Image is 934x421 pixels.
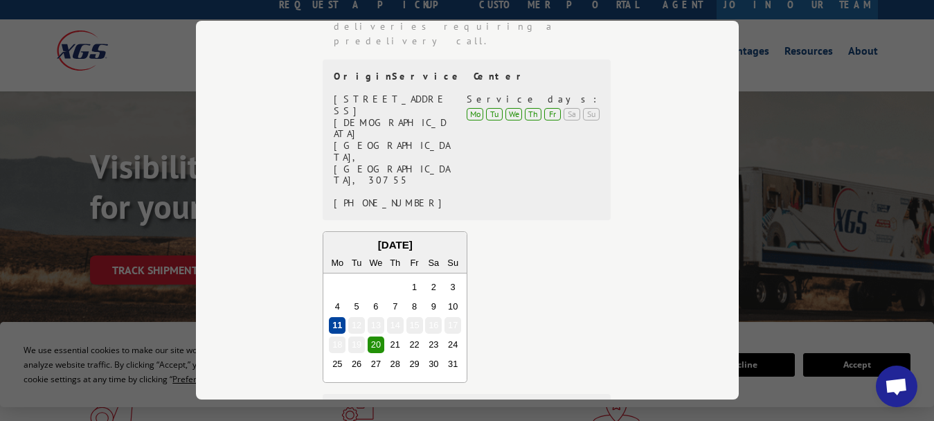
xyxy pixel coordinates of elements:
[348,357,365,373] div: Choose Tuesday, August 26th, 2025
[425,318,442,334] div: Choose Saturday, August 16th, 2025
[329,337,345,354] div: Choose Monday, August 18th, 2025
[367,298,384,315] div: Choose Wednesday, August 6th, 2025
[329,255,345,271] div: Mo
[367,318,384,334] div: Choose Wednesday, August 13th, 2025
[386,255,403,271] div: Th
[425,279,442,296] div: Choose Saturday, August 2nd, 2025
[348,337,365,354] div: Choose Tuesday, August 19th, 2025
[327,278,462,374] div: month 2025-08
[367,255,384,271] div: We
[323,238,467,253] div: [DATE]
[329,318,345,334] div: Choose Monday, August 11th, 2025
[334,93,451,140] div: [STREET_ADDRESS][DEMOGRAPHIC_DATA]
[348,255,365,271] div: Tu
[444,337,461,354] div: Choose Sunday, August 24th, 2025
[406,255,422,271] div: Fr
[564,108,580,120] div: Sa
[425,357,442,373] div: Choose Saturday, August 30th, 2025
[444,357,461,373] div: Choose Sunday, August 31st, 2025
[406,279,422,296] div: Choose Friday, August 1st, 2025
[329,357,345,373] div: Choose Monday, August 25th, 2025
[367,337,384,354] div: Choose Wednesday, August 20th, 2025
[406,357,422,373] div: Choose Friday, August 29th, 2025
[505,108,522,120] div: We
[406,318,422,334] div: Choose Friday, August 15th, 2025
[334,71,600,83] div: Origin Service Center
[348,318,365,334] div: Choose Tuesday, August 12th, 2025
[444,318,461,334] div: Choose Sunday, August 17th, 2025
[467,93,600,105] div: Service days:
[367,357,384,373] div: Choose Wednesday, August 27th, 2025
[334,141,451,187] div: [GEOGRAPHIC_DATA], [GEOGRAPHIC_DATA], 30755
[425,255,442,271] div: Sa
[425,298,442,315] div: Choose Saturday, August 9th, 2025
[406,337,422,354] div: Choose Friday, August 22nd, 2025
[444,279,461,296] div: Choose Sunday, August 3rd, 2025
[486,108,503,120] div: Tu
[544,108,561,120] div: Fr
[583,108,600,120] div: Su
[444,298,461,315] div: Choose Sunday, August 10th, 2025
[425,337,442,354] div: Choose Saturday, August 23rd, 2025
[876,366,917,407] a: Open chat
[386,298,403,315] div: Choose Thursday, August 7th, 2025
[386,357,403,373] div: Choose Thursday, August 28th, 2025
[467,108,483,120] div: Mo
[444,255,461,271] div: Su
[386,318,403,334] div: Choose Thursday, August 14th, 2025
[525,108,541,120] div: Th
[406,298,422,315] div: Choose Friday, August 8th, 2025
[348,298,365,315] div: Choose Tuesday, August 5th, 2025
[329,298,345,315] div: Choose Monday, August 4th, 2025
[386,337,403,354] div: Choose Thursday, August 21st, 2025
[334,198,451,210] div: [PHONE_NUMBER]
